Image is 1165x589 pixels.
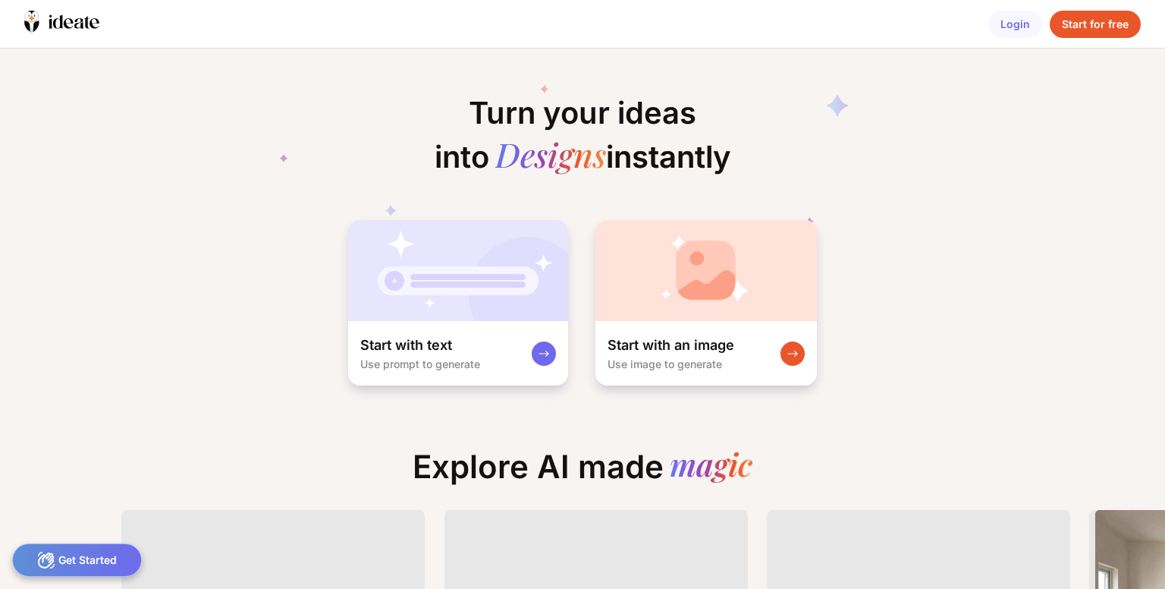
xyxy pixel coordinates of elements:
div: Explore AI made [400,448,765,498]
div: Start with text [360,336,452,354]
div: magic [670,448,752,486]
div: Use prompt to generate [360,357,480,370]
div: Login [988,11,1042,38]
div: Use image to generate [608,357,722,370]
img: startWithImageCardBg.jpg [595,220,817,321]
div: Start with an image [608,336,734,354]
div: Get Started [12,543,142,577]
div: Start for free [1050,11,1141,38]
img: startWithTextCardBg.jpg [348,220,568,321]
